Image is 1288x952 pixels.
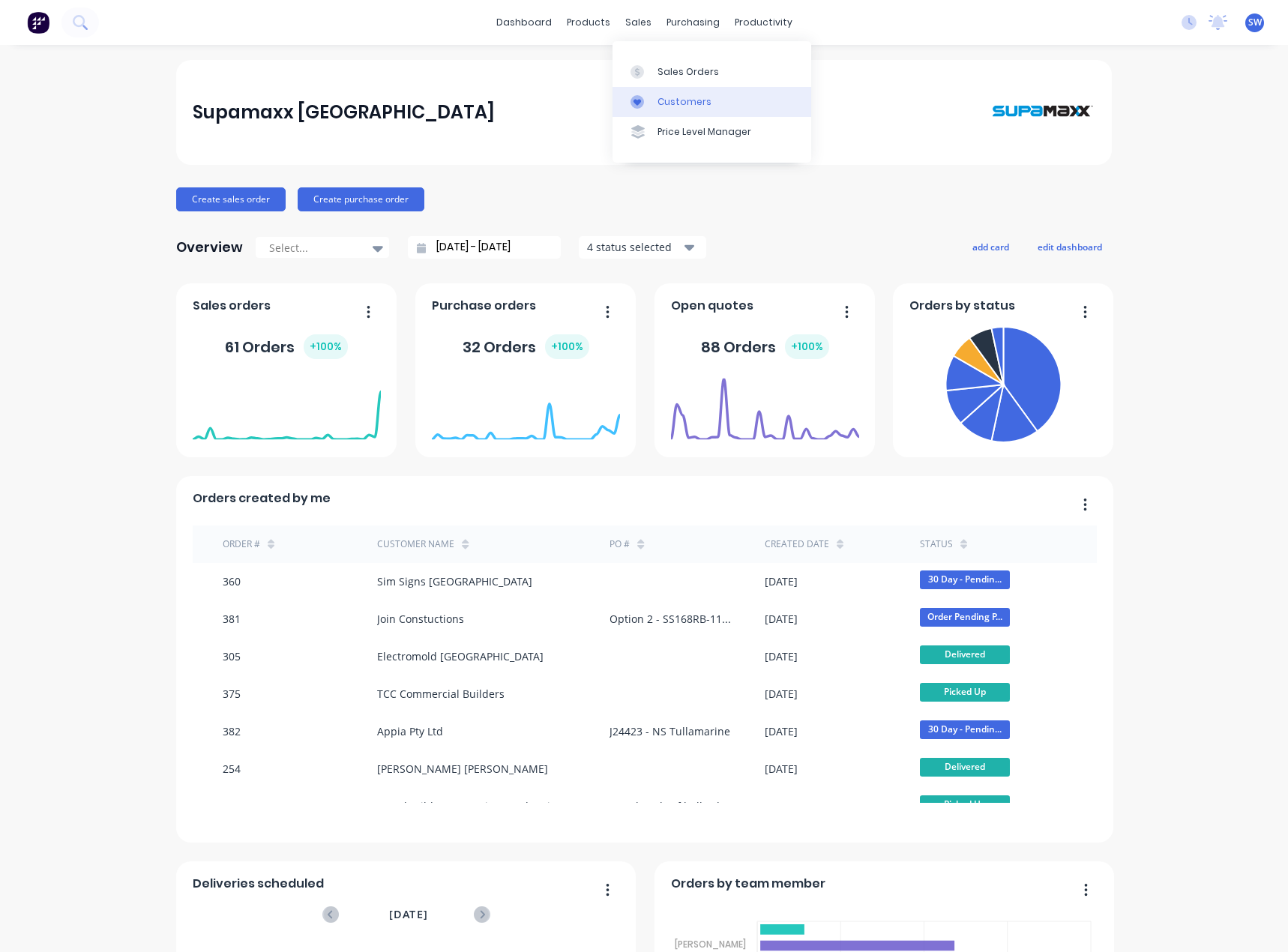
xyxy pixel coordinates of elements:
[765,761,798,777] div: [DATE]
[920,608,1010,627] span: Order Pending P...
[176,187,286,211] button: Create sales order
[587,239,681,255] div: 4 status selected
[377,798,580,814] div: ProudBuild Constructions and Maintenance
[377,573,532,589] div: Sim Signs [GEOGRAPHIC_DATA]
[765,723,798,739] div: [DATE]
[223,573,241,589] div: 360
[377,686,505,702] div: TCC Commercial Builders
[223,537,260,551] div: Order #
[223,761,241,777] div: 254
[990,75,1095,149] img: Supamaxx Australia
[613,117,811,147] a: Price Level Manager
[193,875,324,893] span: Deliveries scheduled
[610,537,630,551] div: PO #
[765,573,798,589] div: [DATE]
[920,537,953,551] div: status
[963,237,1019,256] button: add card
[920,758,1010,777] span: Delivered
[920,570,1010,589] span: 30 Day - Pendin...
[489,11,559,34] a: dashboard
[657,65,719,79] div: Sales Orders
[765,611,798,627] div: [DATE]
[377,761,548,777] div: [PERSON_NAME] [PERSON_NAME]
[765,686,798,702] div: [DATE]
[223,723,241,739] div: 382
[675,938,746,951] tspan: [PERSON_NAME]
[671,297,753,315] span: Open quotes
[1248,16,1262,29] span: SW
[377,648,544,664] div: Electromold [GEOGRAPHIC_DATA]
[432,297,536,315] span: Purchase orders
[920,683,1010,702] span: Picked Up
[223,798,241,814] div: 401
[610,611,735,627] div: Option 2 - SS168RB-1100 - [GEOGRAPHIC_DATA] [GEOGRAPHIC_DATA]
[545,334,589,359] div: + 100 %
[389,906,428,923] span: [DATE]
[610,798,720,814] div: Supply only of bollard
[559,11,618,34] div: products
[463,334,589,359] div: 32 Orders
[727,11,800,34] div: productivity
[920,645,1010,664] span: Delivered
[176,232,243,262] div: Overview
[618,11,659,34] div: sales
[613,87,811,117] a: Customers
[223,686,241,702] div: 375
[27,11,49,34] img: Factory
[1028,237,1112,256] button: edit dashboard
[304,334,348,359] div: + 100 %
[377,723,443,739] div: Appia Pty Ltd
[765,798,798,814] div: [DATE]
[920,795,1010,814] span: Picked Up
[377,537,454,551] div: Customer Name
[225,334,348,359] div: 61 Orders
[657,125,751,139] div: Price Level Manager
[920,720,1010,739] span: 30 Day - Pendin...
[659,11,727,34] div: purchasing
[377,611,464,627] div: Join Constuctions
[671,875,825,893] span: Orders by team member
[610,723,730,739] div: J24423 - NS Tullamarine
[223,648,241,664] div: 305
[223,611,241,627] div: 381
[701,334,829,359] div: 88 Orders
[193,489,331,507] span: Orders created by me
[579,236,706,259] button: 4 status selected
[657,95,711,109] div: Customers
[613,56,811,86] a: Sales Orders
[298,187,424,211] button: Create purchase order
[909,297,1015,315] span: Orders by status
[193,297,271,315] span: Sales orders
[193,97,495,127] div: Supamaxx [GEOGRAPHIC_DATA]
[765,537,829,551] div: Created date
[785,334,829,359] div: + 100 %
[765,648,798,664] div: [DATE]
